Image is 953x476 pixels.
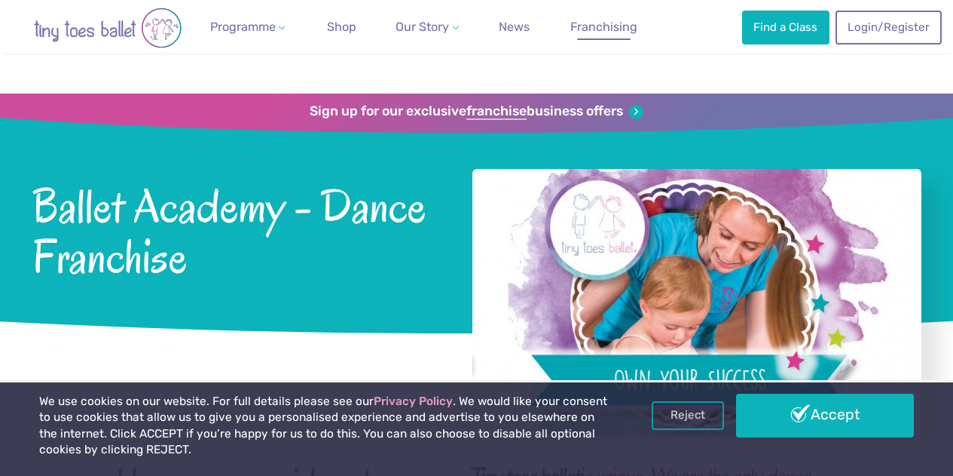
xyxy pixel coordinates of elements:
a: Sign up for our exclusivefranchisebusiness offers [310,103,643,120]
a: News [493,12,536,42]
span: Programme [210,20,276,34]
a: Accept [736,394,914,438]
strong: franchise [466,103,527,120]
a: Login/Register [835,11,941,44]
a: Franchising [564,12,643,42]
a: Privacy Policy [374,395,453,408]
a: Programme [204,12,292,42]
span: Shop [327,20,356,34]
a: Our Story [389,12,465,42]
span: News [499,20,530,34]
span: Ballet Academy - Dance Franchise [32,176,432,282]
span: Our Story [396,20,449,34]
a: Shop [321,12,362,42]
span: Franchising [570,20,637,34]
img: tiny toes ballet [17,8,198,48]
a: Find a Class [742,11,829,44]
p: We use cookies on our website. For full details please see our . We would like your consent to us... [39,394,608,459]
a: Reject [652,401,724,430]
